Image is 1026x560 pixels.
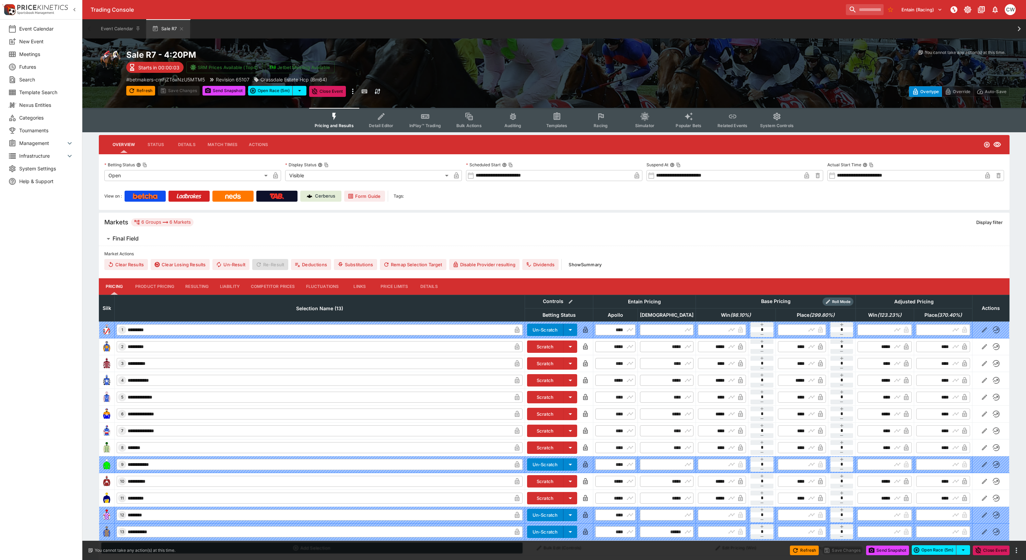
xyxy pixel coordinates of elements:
[252,259,288,270] span: Re-Result
[823,298,853,306] div: Show/hide Price Roll mode configuration.
[91,6,843,13] div: Trading Console
[19,152,66,159] span: Infrastructure
[334,259,377,270] button: Substitutions
[138,64,179,71] p: Starts in 00:00:03
[1012,546,1021,555] button: more
[260,76,327,83] p: Grassdale Estate Hcp (Bm64)
[1005,4,1016,15] div: Christopher Winter
[973,86,1010,97] button: Auto-Save
[449,259,520,270] button: Disable Provider resulting
[527,441,564,454] button: Scratch
[827,162,861,168] p: Actual Start Time
[243,136,274,153] button: Actions
[897,4,946,15] button: Select Tenant
[527,324,564,336] button: Un-Scratch
[19,114,74,121] span: Categories
[120,412,125,416] span: 6
[527,340,564,353] button: Scratch
[101,459,112,470] img: runner 9
[973,546,1010,555] button: Close Event
[99,232,1010,246] button: Final Field
[19,165,74,172] span: System Settings
[670,163,675,167] button: Suspend AtCopy To Clipboard
[466,162,501,168] p: Scheduled Start
[925,49,1005,56] p: You cannot take any action(s) at this time.
[101,408,112,419] img: runner 6
[527,374,564,387] button: Scratch
[225,193,241,199] img: Neds
[95,547,175,553] p: You cannot take any action(s) at this time.
[809,311,835,319] em: ( 299.80 %)
[525,295,593,308] th: Controls
[315,193,335,200] p: Cerberus
[19,38,74,45] span: New Event
[291,259,331,270] button: Deductions
[527,509,564,521] button: Un-Scratch
[133,193,158,199] img: Betcha
[248,86,306,96] div: split button
[972,217,1007,228] button: Display filter
[324,163,329,167] button: Copy To Clipboard
[119,513,126,517] span: 12
[104,259,148,270] button: Clear Results
[953,88,970,95] p: Override
[146,19,190,38] button: Sale R7
[502,163,507,167] button: Scheduled StartCopy To Clipboard
[212,259,249,270] span: Un-Result
[119,479,126,484] span: 10
[508,163,513,167] button: Copy To Clipboard
[912,545,956,555] button: Open Race (5m)
[120,428,125,433] span: 7
[19,139,66,147] span: Management
[942,86,973,97] button: Override
[120,361,125,366] span: 3
[309,108,799,132] div: Event type filters
[285,170,451,181] div: Visible
[19,127,74,134] span: Tournaments
[394,191,404,202] label: Tags:
[101,442,112,453] img: runner 8
[2,3,16,16] img: PriceKinetics Logo
[869,163,874,167] button: Copy To Clipboard
[527,408,564,420] button: Scratch
[344,278,375,295] button: Links
[504,123,521,128] span: Auditing
[101,341,112,352] img: runner 2
[522,259,559,270] button: Dividends
[245,278,301,295] button: Competitor Prices
[909,86,1010,97] div: Start From
[972,295,1009,321] th: Actions
[119,529,126,534] span: 13
[718,123,747,128] span: Related Events
[120,445,125,450] span: 8
[119,496,125,501] span: 11
[120,378,125,383] span: 4
[136,163,141,167] button: Betting StatusCopy To Clipboard
[948,3,960,16] button: NOT Connected to PK
[985,88,1006,95] p: Auto-Save
[829,299,853,305] span: Roll Mode
[635,123,654,128] span: Simulator
[126,49,568,60] h2: Copy To Clipboard
[19,51,74,58] span: Meetings
[527,526,564,538] button: Un-Scratch
[126,76,205,83] p: Copy To Clipboard
[975,3,988,16] button: Documentation
[254,76,327,83] div: Grassdale Estate Hcp (Bm64)
[142,163,147,167] button: Copy To Clipboard
[546,123,567,128] span: Templates
[866,546,909,555] button: Send Snapshot
[349,86,357,97] button: more
[176,193,201,199] img: Ladbrokes
[151,259,210,270] button: Clear Losing Results
[789,311,842,319] span: Place(299.80%)
[19,76,74,83] span: Search
[638,308,696,321] th: [DEMOGRAPHIC_DATA]
[99,278,130,295] button: Pricing
[202,136,243,153] button: Match Times
[19,178,74,185] span: Help & Support
[885,4,896,15] button: No Bookmarks
[527,458,564,471] button: Un-Scratch
[1003,2,1018,17] button: Christopher Winter
[593,295,696,308] th: Entain Pricing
